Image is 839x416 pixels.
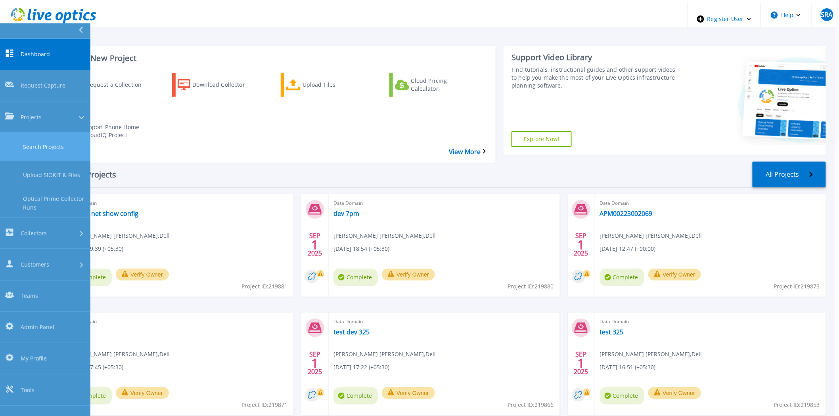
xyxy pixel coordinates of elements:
[67,199,289,208] span: Data Domain
[600,231,702,240] span: [PERSON_NAME] [PERSON_NAME] , Dell
[821,11,833,18] span: SRA
[21,386,34,394] span: Tools
[411,75,475,95] div: Cloud Pricing Calculator
[511,52,676,63] div: Support Video Library
[389,73,485,97] a: Cloud Pricing Calculator
[600,244,656,253] span: [DATE] 12:47 (+00:00)
[511,66,676,90] div: Find tutorials, instructional guides and other support videos to help you make the most of your L...
[67,244,123,253] span: [DATE] 19:39 (+05:30)
[648,269,701,281] button: Verify Owner
[761,3,811,27] button: Help
[578,360,585,366] span: 1
[600,269,644,286] span: Complete
[303,75,366,95] div: Upload Files
[333,269,378,286] span: Complete
[774,282,820,291] span: Project ID: 219873
[382,387,435,399] button: Verify Owner
[333,199,555,208] span: Data Domain
[85,121,149,141] div: Import Phone Home CloudIQ Project
[600,387,644,405] span: Complete
[449,148,486,156] a: View More
[511,131,572,147] a: Explore Now!
[753,162,826,187] a: All Projects
[21,260,49,269] span: Customers
[172,73,268,97] a: Download Collector
[21,292,38,300] span: Teams
[333,387,378,405] span: Complete
[333,210,359,218] a: dev 7pm
[63,54,486,63] h3: Start a New Project
[21,229,47,237] span: Collectors
[241,401,287,409] span: Project ID: 219871
[333,350,436,359] span: [PERSON_NAME] [PERSON_NAME] , Dell
[574,230,589,259] div: SEP 2025
[600,199,821,208] span: Data Domain
[67,210,138,218] a: 7 40pm net show config
[21,355,47,363] span: My Profile
[508,282,554,291] span: Project ID: 219880
[311,241,318,248] span: 1
[600,363,656,372] span: [DATE] 16:51 (+05:30)
[508,401,554,409] span: Project ID: 219866
[307,349,322,378] div: SEP 2025
[116,269,169,281] button: Verify Owner
[307,230,322,259] div: SEP 2025
[21,323,54,331] span: Admin Panel
[688,3,761,35] div: Register User
[67,317,289,326] span: Data Domain
[21,50,50,58] span: Dashboard
[67,363,123,372] span: [DATE] 17:45 (+05:30)
[67,350,170,359] span: [PERSON_NAME] [PERSON_NAME] , Dell
[21,113,42,121] span: Projects
[574,349,589,378] div: SEP 2025
[774,401,820,409] span: Project ID: 219853
[600,210,653,218] a: APM00223002069
[63,73,159,97] a: Request a Collection
[281,73,377,97] a: Upload Files
[192,75,256,95] div: Download Collector
[600,350,702,359] span: [PERSON_NAME] [PERSON_NAME] , Dell
[578,241,585,248] span: 1
[116,387,169,399] button: Verify Owner
[600,328,624,336] a: test 325
[333,328,370,336] a: test dev 325
[382,269,435,281] button: Verify Owner
[21,82,65,90] span: Request Capture
[600,317,821,326] span: Data Domain
[86,75,149,95] div: Request a Collection
[311,360,318,366] span: 1
[67,231,170,240] span: [PERSON_NAME] [PERSON_NAME] , Dell
[333,231,436,240] span: [PERSON_NAME] [PERSON_NAME] , Dell
[648,387,701,399] button: Verify Owner
[333,317,555,326] span: Data Domain
[333,363,389,372] span: [DATE] 17:22 (+05:30)
[333,244,389,253] span: [DATE] 18:54 (+05:30)
[241,282,287,291] span: Project ID: 219881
